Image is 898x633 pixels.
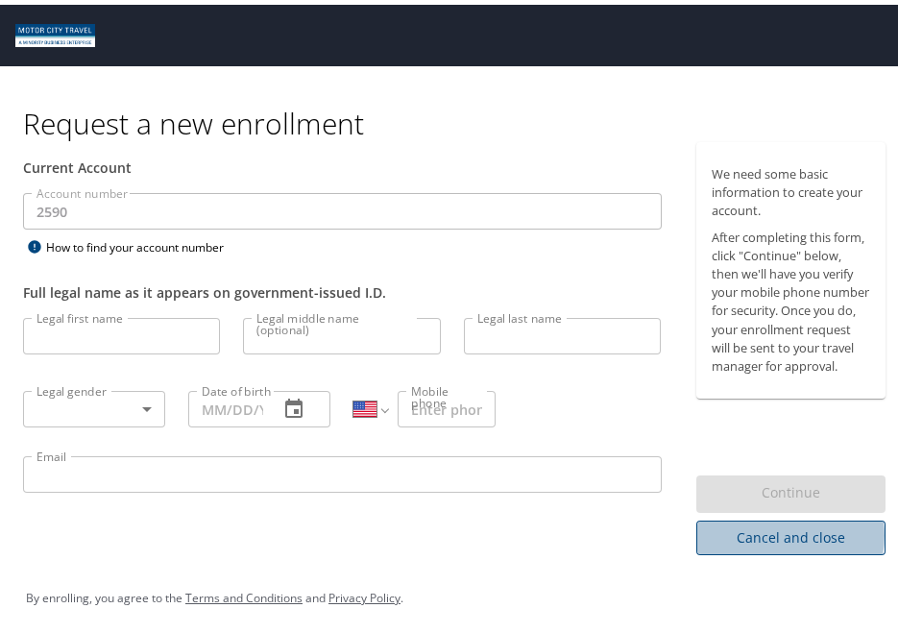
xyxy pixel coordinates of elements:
img: Motor City logo [15,19,95,42]
p: After completing this form, click "Continue" below, then we'll have you verify your mobile phone ... [712,224,871,372]
input: MM/DD/YYYY [188,386,263,423]
div: Full legal name as it appears on government-issued I.D. [23,278,662,298]
div: ​ [23,386,165,423]
button: Cancel and close [696,516,886,551]
div: By enrolling, you agree to the and . [26,570,886,618]
div: How to find your account number [23,231,263,255]
div: Current Account [23,153,662,173]
a: Privacy Policy [328,585,400,601]
p: We need some basic information to create your account. [712,160,871,216]
input: Enter phone number [398,386,496,423]
a: Terms and Conditions [185,585,303,601]
span: Cancel and close [712,522,871,546]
